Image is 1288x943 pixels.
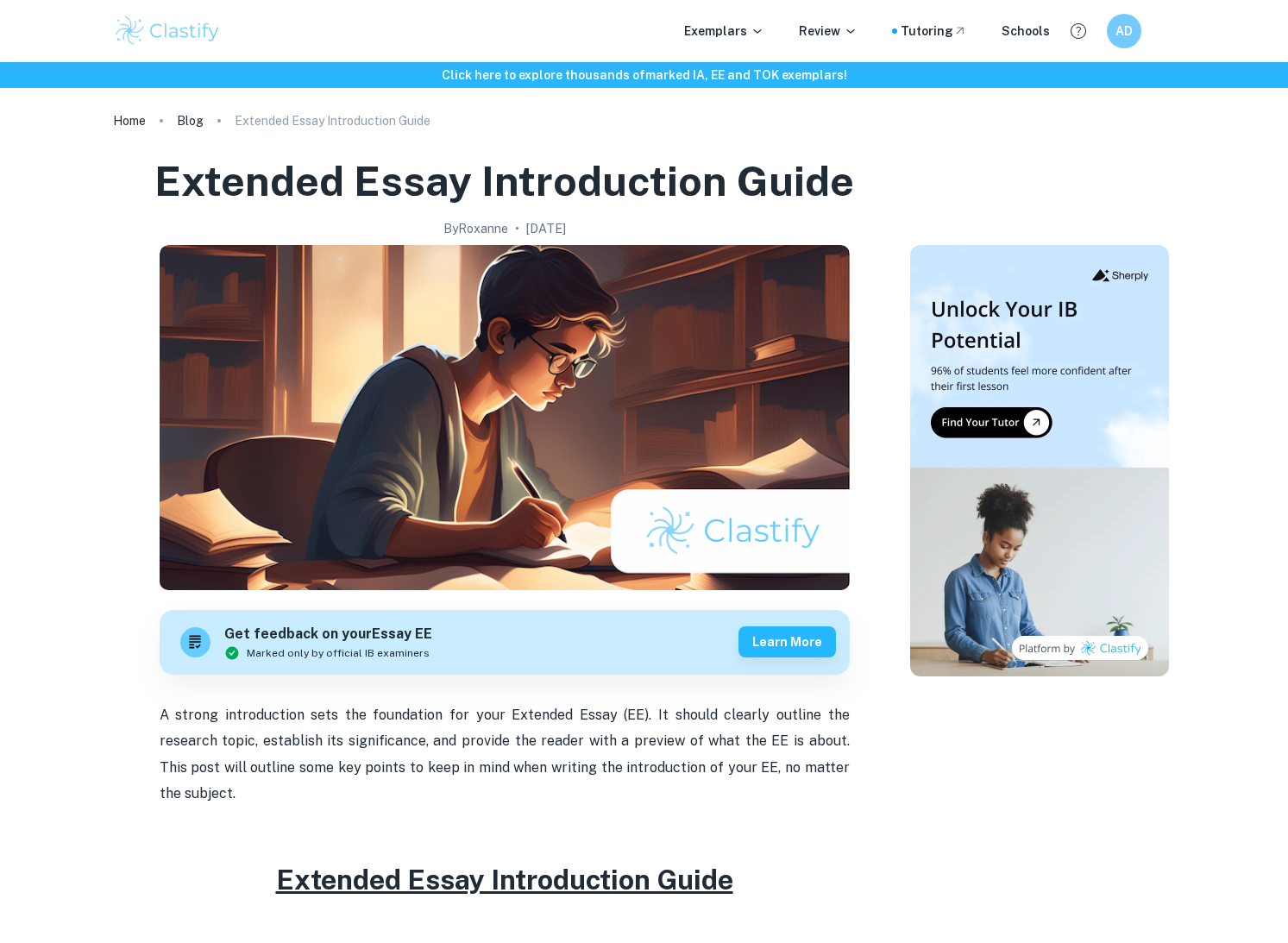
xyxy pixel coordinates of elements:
[526,219,566,238] h2: [DATE]
[901,22,967,41] a: Tutoring
[1114,22,1134,41] h6: AD
[910,245,1169,676] img: Thumbnail
[276,864,733,896] u: Extended Essay Introduction Guide
[1002,22,1050,41] a: Schools
[738,626,836,657] button: Learn more
[160,702,850,808] p: A strong introduction sets the foundation for your Extended Essay (EE). It should clearly outline...
[684,22,764,41] p: Exemplars
[443,219,508,238] h2: By Roxanne
[3,66,1285,85] h6: Click here to explore thousands of marked IA, EE and TOK exemplars !
[113,14,223,48] img: Clastify logo
[113,109,146,133] a: Home
[799,22,858,41] p: Review
[160,610,850,675] a: Get feedback on yourEssay EEMarked only by official IB examinersLearn more
[160,245,850,590] img: Extended Essay Introduction Guide cover image
[515,219,519,238] p: •
[224,624,432,645] h6: Get feedback on your Essay EE
[177,109,204,133] a: Blog
[235,111,430,130] p: Extended Essay Introduction Guide
[247,645,430,661] span: Marked only by official IB examiners
[154,154,854,209] h1: Extended Essay Introduction Guide
[1107,14,1141,48] button: AD
[1064,16,1093,46] button: Help and Feedback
